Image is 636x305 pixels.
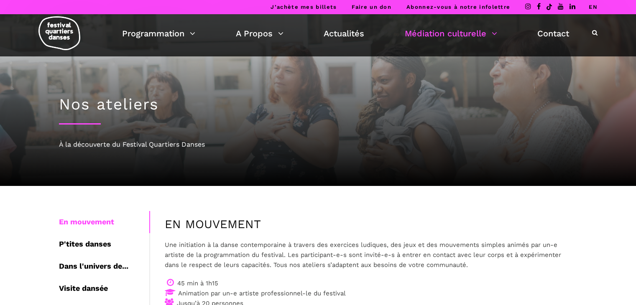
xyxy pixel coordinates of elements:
h1: Nos ateliers [59,95,577,114]
img: logo-fqd-med [38,16,80,50]
div: Visite dansée [59,277,149,300]
h4: EN MOUVEMENT [165,217,563,231]
div: Dans l'univers de... [59,255,149,277]
a: J’achète mes billets [271,4,337,10]
div: En mouvement [59,211,149,233]
a: Médiation culturelle [405,26,497,41]
p: Une initiation à la danse contemporaine à travers des exercices ludiques, des jeux et des mouveme... [165,240,563,270]
a: Faire un don [352,4,391,10]
a: Programmation [122,26,195,41]
a: Actualités [324,26,364,41]
a: Abonnez-vous à notre infolettre [406,4,510,10]
div: À la découverte du Festival Quartiers Danses [59,139,577,150]
a: Contact [537,26,569,41]
a: A Propos [236,26,284,41]
a: EN [589,4,598,10]
div: P'tites danses [59,233,149,255]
